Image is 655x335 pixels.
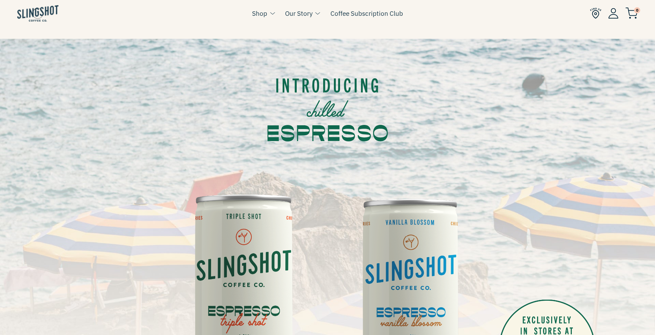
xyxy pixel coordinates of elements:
[252,8,267,19] a: Shop
[625,8,638,19] img: cart
[285,8,313,19] a: Our Story
[268,44,388,167] img: intro.svg__PID:948df2cb-ef34-4dd7-a140-f54439bfbc6a
[634,7,640,13] span: 0
[625,9,638,17] a: 0
[330,8,403,19] a: Coffee Subscription Club
[608,8,619,19] img: Account
[590,8,601,19] img: Find Us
